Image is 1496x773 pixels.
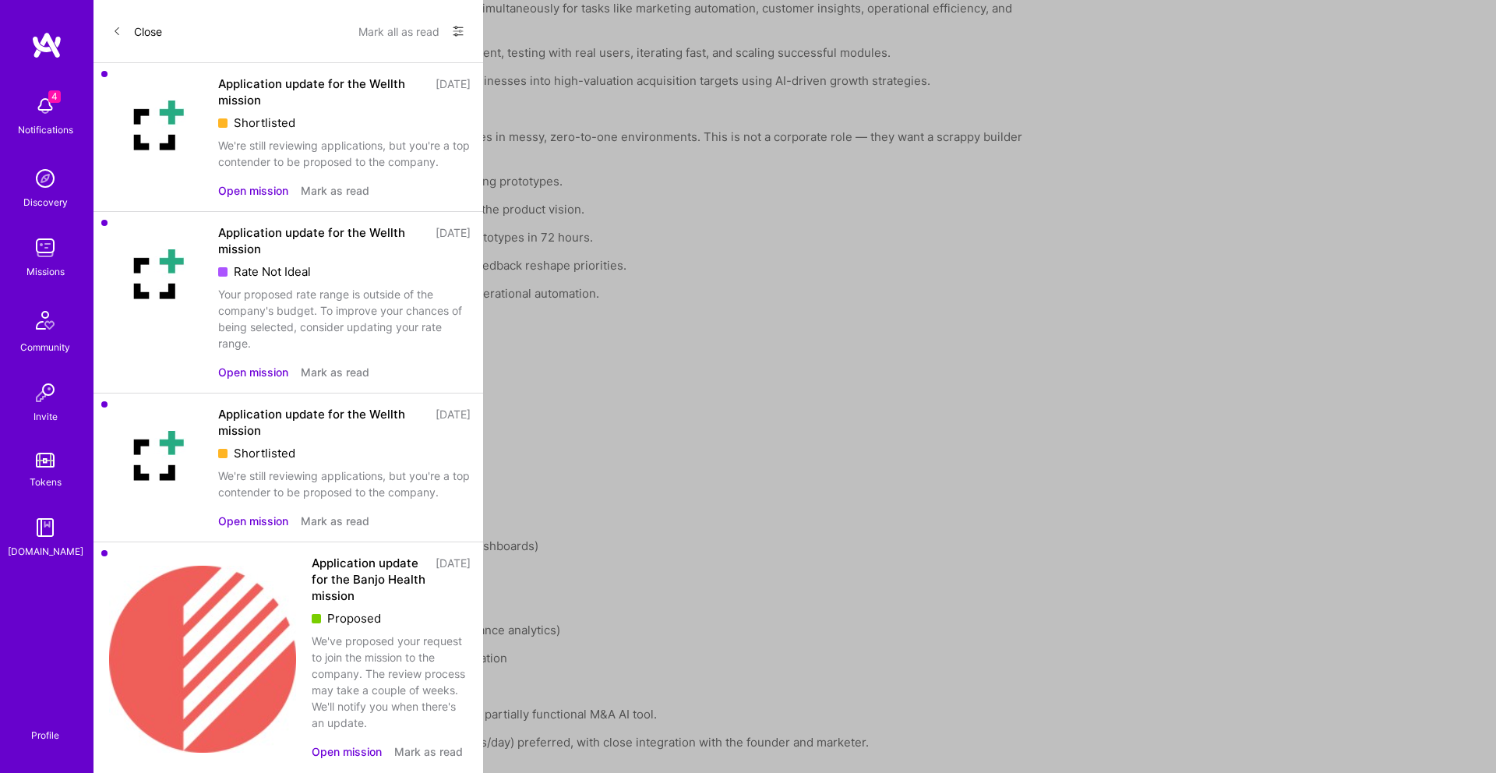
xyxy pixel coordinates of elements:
[26,711,65,742] a: Profile
[106,76,206,175] img: Company Logo
[106,224,206,324] img: Company Logo
[31,31,62,59] img: logo
[36,453,55,468] img: tokens
[31,727,59,742] div: Profile
[301,364,369,380] button: Mark as read
[436,555,471,604] div: [DATE]
[30,163,61,194] img: discovery
[218,364,288,380] button: Open mission
[106,555,299,767] img: Company Logo
[218,468,471,500] div: We're still reviewing applications, but you're a top contender to be proposed to the company.
[23,194,68,210] div: Discovery
[312,743,382,760] button: Open mission
[48,90,61,103] span: 4
[394,743,463,760] button: Mark as read
[436,224,471,257] div: [DATE]
[26,302,64,339] img: Community
[301,182,369,199] button: Mark as read
[218,513,288,529] button: Open mission
[218,286,471,351] div: Your proposed rate range is outside of the company's budget. To improve your chances of being sel...
[218,224,426,257] div: Application update for the Wellth mission
[8,543,83,559] div: [DOMAIN_NAME]
[218,76,426,108] div: Application update for the Wellth mission
[218,182,288,199] button: Open mission
[218,115,471,131] div: Shortlisted
[218,445,471,461] div: Shortlisted
[436,406,471,439] div: [DATE]
[218,406,426,439] div: Application update for the Wellth mission
[436,76,471,108] div: [DATE]
[18,122,73,138] div: Notifications
[30,90,61,122] img: bell
[312,555,426,604] div: Application update for the Banjo Health mission
[30,512,61,543] img: guide book
[20,339,70,355] div: Community
[112,19,162,44] button: Close
[34,408,58,425] div: Invite
[30,232,61,263] img: teamwork
[312,633,471,731] div: We've proposed your request to join the mission to the company. The review process may take a cou...
[30,377,61,408] img: Invite
[301,513,369,529] button: Mark as read
[106,406,206,506] img: Company Logo
[218,263,471,280] div: Rate Not Ideal
[26,263,65,280] div: Missions
[218,137,471,170] div: We're still reviewing applications, but you're a top contender to be proposed to the company.
[358,19,439,44] button: Mark all as read
[30,474,62,490] div: Tokens
[312,610,471,627] div: Proposed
